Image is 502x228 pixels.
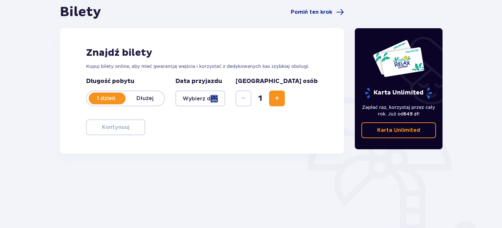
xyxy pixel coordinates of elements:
button: Kontynuuj [86,119,145,135]
span: 649 zł [403,111,418,116]
p: Karta Unlimited [364,87,433,99]
img: Dwie karty całoroczne do Suntago z napisem 'UNLIMITED RELAX', na białym tle z tropikalnymi liśćmi... [373,39,425,77]
span: Pomiń ten krok [291,9,332,16]
h2: Znajdź bilety [86,47,318,59]
p: Data przyjazdu [175,77,222,85]
p: Karta Unlimited [377,127,420,134]
a: Karta Unlimited [361,122,436,138]
p: Kontynuuj [102,124,129,131]
button: Zmniejsz [236,91,251,106]
p: Zapłać raz, korzystaj przez cały rok. Już od ! [361,104,436,117]
span: 1 [253,93,268,103]
p: Długość pobytu [86,77,165,85]
p: Kupuj bilety online, aby mieć gwarancję wejścia i korzystać z dedykowanych kas szybkiej obsługi. [86,63,318,70]
a: Pomiń ten krok [291,8,344,16]
p: 1 dzień [87,95,126,102]
p: Dłużej [126,95,164,102]
button: Zwiększ [269,91,285,106]
h1: Bilety [60,4,101,20]
p: [GEOGRAPHIC_DATA] osób [236,77,318,85]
